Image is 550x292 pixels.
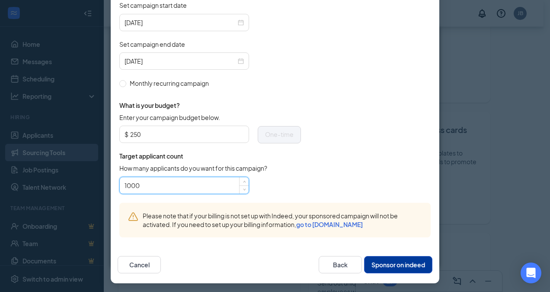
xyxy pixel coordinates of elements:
[239,177,249,185] span: Increase Value
[119,1,187,10] span: Set campaign start date
[119,113,220,122] span: Enter your campaign budget below.
[125,18,236,27] input: 2025-08-27
[119,101,301,110] span: What is your budget?
[319,256,362,273] button: Back
[265,130,294,138] span: One-time
[296,221,363,228] a: go to [DOMAIN_NAME]
[364,256,432,273] button: Sponsor on indeed
[128,211,138,222] svg: Warning
[126,78,212,88] span: Monthly recurring campaign
[118,256,161,273] button: Cancel
[119,40,185,49] span: Set campaign end date
[143,211,422,229] span: Please note that if your billing is not set up with Indeed, your sponsored campaign will not be a...
[239,185,249,194] span: Decrease Value
[242,187,247,192] span: down
[119,152,301,160] span: Target applicant count
[125,56,236,66] input: 2025-09-27
[242,179,247,184] span: up
[521,263,541,283] div: Open Intercom Messenger
[119,164,267,172] span: How many applicants do you want for this campaign?
[125,128,128,141] span: $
